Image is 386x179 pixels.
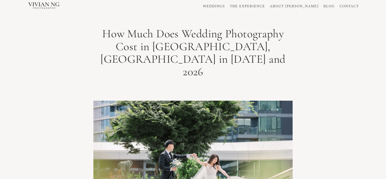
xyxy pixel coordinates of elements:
[323,5,335,8] a: BLOG
[203,5,225,8] a: WEDDINGS
[230,5,265,8] a: THE EXPERIENCE
[93,28,292,85] h1: How Much Does Wedding Photography Cost in [GEOGRAPHIC_DATA], [GEOGRAPHIC_DATA] in [DATE] and 2026
[270,5,319,8] a: ABOUT [PERSON_NAME]
[340,5,359,8] a: CONTACT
